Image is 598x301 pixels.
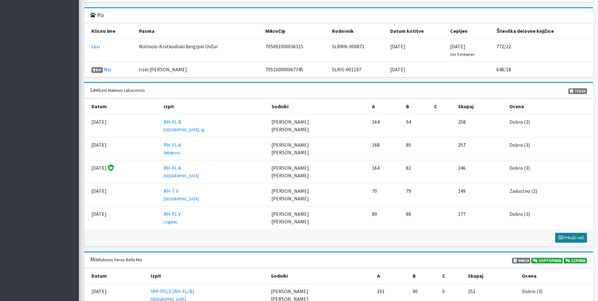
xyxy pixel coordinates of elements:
[368,206,402,229] td: 89
[506,137,593,160] td: Dobro (3)
[100,87,145,93] small: Lexi Malinois Labacensis
[564,258,587,263] a: ZZP2025
[328,62,387,77] td: SLRIS-001197
[267,268,373,283] th: Sodniki
[90,87,145,93] h3: Lexi
[84,206,160,229] td: [DATE]
[164,196,199,201] small: [GEOGRAPHIC_DATA]
[402,183,430,206] td: 79
[493,38,593,62] td: 772/22
[368,160,402,183] td: 164
[164,142,181,156] a: RH-FL A Sebeborci
[430,98,454,114] th: C
[164,211,181,225] a: RH-FL V Logatec
[164,150,180,155] small: Sebeborci
[512,258,531,263] span: 648/18
[438,268,464,283] th: C
[91,67,103,73] span: RIP
[328,23,387,38] th: Rodovnik
[84,23,136,38] th: Klicno ime
[454,114,506,137] td: 258
[402,114,430,137] td: 94
[164,127,204,132] small: [GEOGRAPHIC_DATA], Ig
[454,183,506,206] td: 149
[160,98,268,114] th: Izpit
[493,62,593,77] td: 648/18
[262,62,328,77] td: 705100000067745
[262,23,328,38] th: Mikročip
[506,114,593,137] td: Dobro (3)
[268,206,369,229] td: [PERSON_NAME] [PERSON_NAME]
[268,160,369,183] td: [PERSON_NAME] [PERSON_NAME]
[84,160,160,183] td: [DATE]
[373,268,409,283] th: A
[90,256,142,263] h3: Mia
[518,268,593,283] th: Ocena
[268,98,369,114] th: Sodniki
[84,183,160,206] td: [DATE]
[164,165,199,179] a: RH-FL A [GEOGRAPHIC_DATA]
[368,137,402,160] td: 168
[402,160,430,183] td: 82
[368,98,402,114] th: A
[450,52,474,57] small: čez 5 mesecev
[91,43,100,50] a: Lexi
[386,38,446,62] td: [DATE]
[386,62,446,77] td: [DATE]
[454,206,506,229] td: 177
[446,23,493,38] th: Cepljen
[464,268,518,283] th: Skupaj
[558,235,584,240] span: Prikaži več
[402,98,430,114] th: B
[135,38,262,62] td: Malinois-Kratkodlaki Belgijski Ovčar
[386,23,446,38] th: Datum kotitve
[84,114,160,137] td: [DATE]
[454,160,506,183] td: 246
[531,258,563,263] a: ZOPTOP2025
[454,98,506,114] th: Skupaj
[90,12,104,19] h3: Psi
[84,98,160,114] th: Datum
[164,173,199,178] small: [GEOGRAPHIC_DATA]
[368,114,402,137] td: 164
[506,183,593,206] td: Zadostno (2)
[568,88,587,94] span: 772/22
[84,137,160,160] td: [DATE]
[493,23,593,38] th: Številka delovne knjižice
[368,183,402,206] td: 70
[98,257,142,263] small: Rubinus Verus Bella Mia
[147,268,267,283] th: Izpit
[454,137,506,160] td: 257
[402,206,430,229] td: 88
[402,137,430,160] td: 89
[268,137,369,160] td: [PERSON_NAME] [PERSON_NAME]
[268,183,369,206] td: [PERSON_NAME] [PERSON_NAME]
[328,38,387,62] td: SLRMN-000871
[506,206,593,229] td: Dobro (3)
[164,119,204,133] a: RH-FL B [GEOGRAPHIC_DATA], Ig
[164,219,177,224] small: Logatec
[555,233,587,243] button: Prikaži več
[409,268,438,283] th: B
[268,114,369,137] td: [PERSON_NAME] [PERSON_NAME]
[262,38,328,62] td: 705091000036315
[135,62,262,77] td: Irski [PERSON_NAME]
[107,165,114,171] span: Značko je podelil sodnik Marko Bručan.
[135,23,262,38] th: Pasma
[164,188,199,202] a: RH-T V [GEOGRAPHIC_DATA]
[84,268,147,283] th: Datum
[506,98,593,114] th: Ocena
[446,38,493,62] td: [DATE]
[104,66,111,73] a: Mia
[506,160,593,183] td: Dobro (3)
